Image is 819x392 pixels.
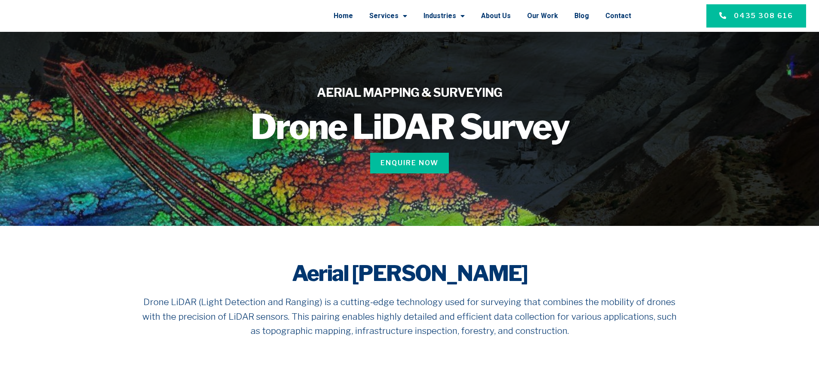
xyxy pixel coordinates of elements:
[380,158,439,168] span: Enquire Now
[423,5,465,27] a: Industries
[706,4,806,28] a: 0435 308 616
[370,153,449,173] a: Enquire Now
[734,11,793,21] span: 0435 308 616
[153,84,667,101] h4: AERIAL MAPPING & SURVEYING
[527,5,558,27] a: Our Work
[139,260,681,286] h2: Aerial [PERSON_NAME]
[574,5,589,27] a: Blog
[369,5,407,27] a: Services
[334,5,353,27] a: Home
[139,295,681,338] p: Drone LiDAR (Light Detection and Ranging) is a cutting-edge technology used for surveying that co...
[139,5,631,27] nav: Menu
[153,110,667,144] h1: Drone LiDAR Survey
[481,5,511,27] a: About Us
[605,5,631,27] a: Contact
[26,6,115,26] img: Final-Logo copy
